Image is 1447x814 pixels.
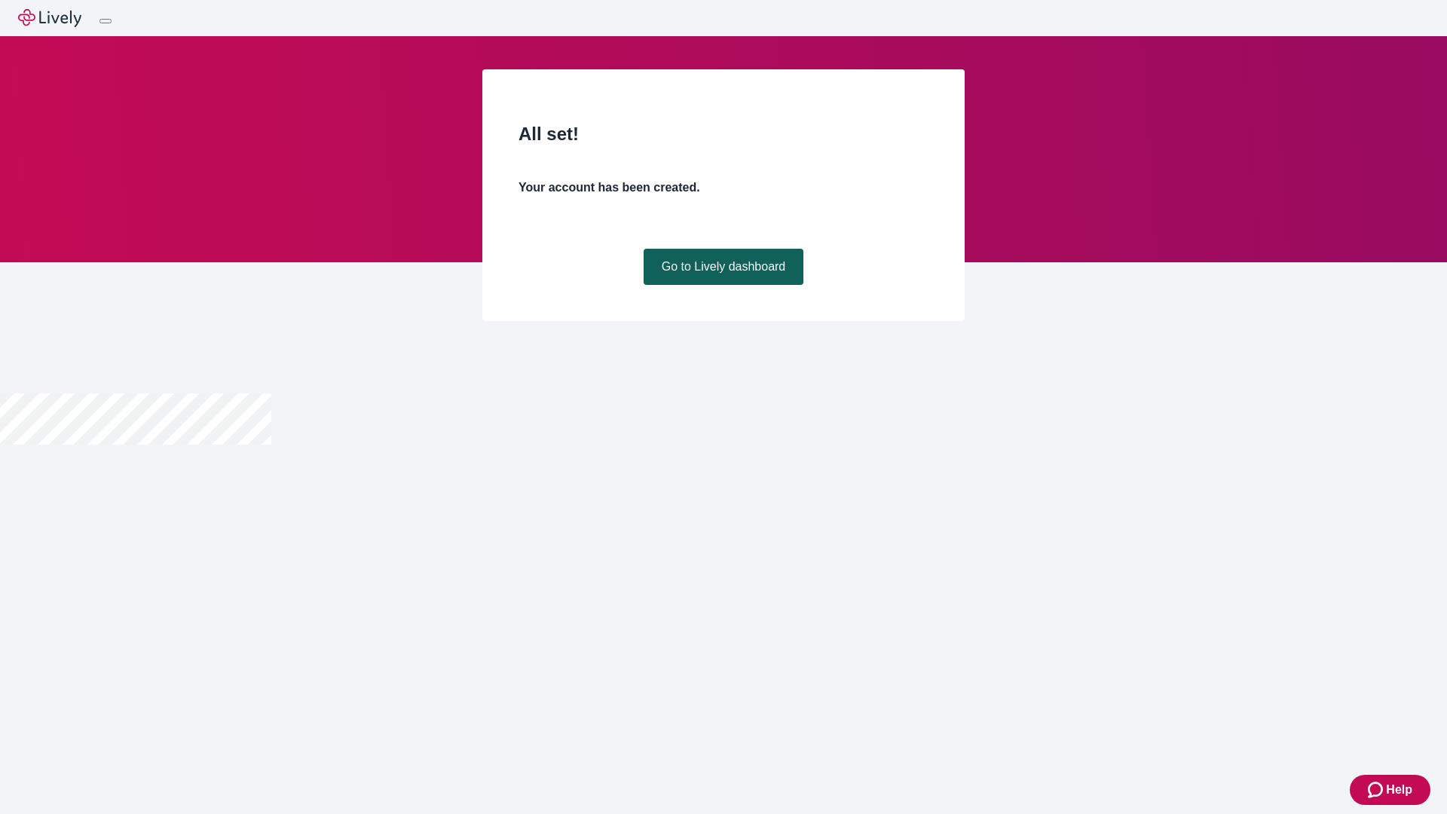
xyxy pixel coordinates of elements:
svg: Zendesk support icon [1368,781,1386,799]
h2: All set! [519,121,928,148]
img: Lively [18,9,81,27]
h4: Your account has been created. [519,179,928,197]
span: Help [1386,781,1412,799]
a: Go to Lively dashboard [644,249,804,285]
button: Zendesk support iconHelp [1350,775,1430,805]
button: Log out [99,19,112,23]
